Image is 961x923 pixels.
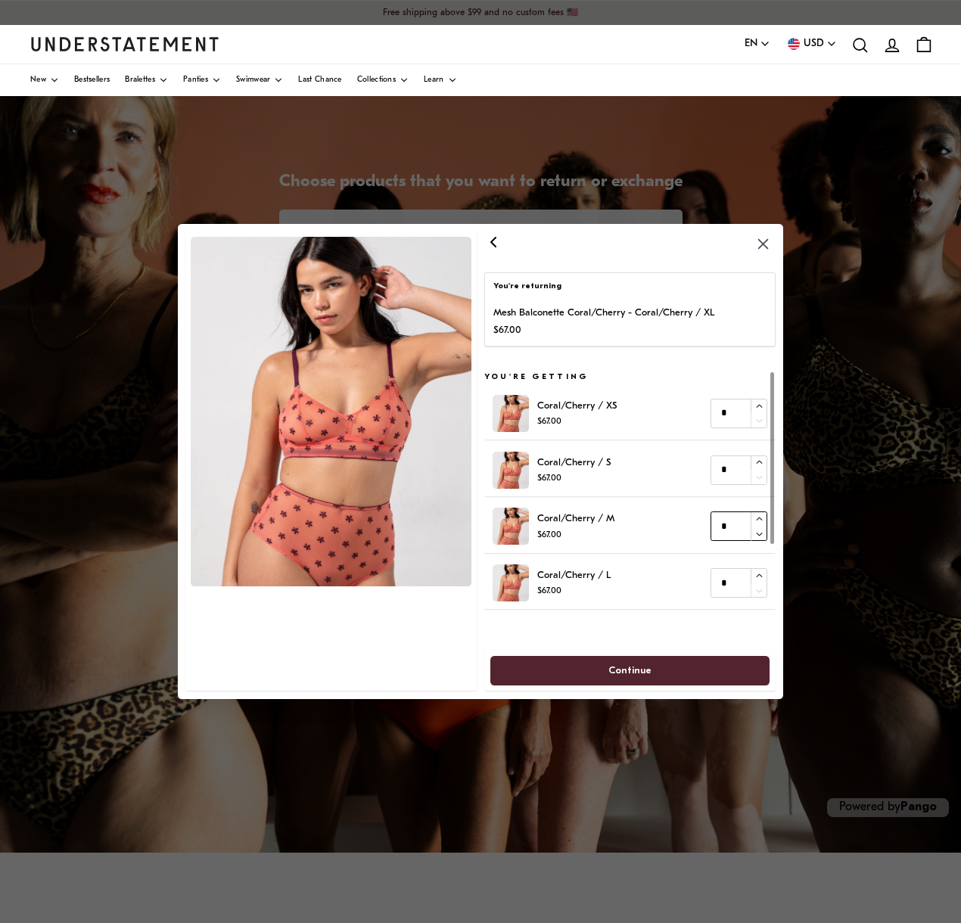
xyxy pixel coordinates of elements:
[30,64,59,96] a: New
[745,36,770,52] button: EN
[357,76,396,84] span: Collections
[537,398,617,414] p: Coral/Cherry / XS
[745,36,757,52] span: EN
[74,64,110,96] a: Bestsellers
[424,76,444,84] span: Learn
[125,64,168,96] a: Bralettes
[804,36,824,52] span: USD
[537,415,617,429] p: $67.00
[298,76,341,84] span: Last Chance
[537,511,614,527] p: Coral/Cherry / M
[424,64,457,96] a: Learn
[30,76,46,84] span: New
[183,76,208,84] span: Panties
[30,37,219,51] a: Understatement Homepage
[183,64,221,96] a: Panties
[493,322,714,338] p: $67.00
[298,64,341,96] a: Last Chance
[236,76,270,84] span: Swimwear
[74,76,110,84] span: Bestsellers
[493,306,714,322] p: Mesh Balconette Coral/Cherry - Coral/Cherry / XL
[608,657,652,685] span: Continue
[537,584,611,598] p: $67.00
[537,528,614,542] p: $67.00
[357,64,409,96] a: Collections
[537,471,611,486] p: $67.00
[493,452,530,489] img: CCME-BRA-017_cd5667aa-dff4-462f-8027-d3ef62175b9f.jpg
[493,508,530,545] img: CCME-BRA-017_cd5667aa-dff4-462f-8027-d3ef62175b9f.jpg
[493,281,767,293] p: You're returning
[191,237,471,586] img: CCME-BRA-017_cd5667aa-dff4-462f-8027-d3ef62175b9f.jpg
[493,564,530,601] img: CCME-BRA-017_cd5667aa-dff4-462f-8027-d3ef62175b9f.jpg
[537,567,611,583] p: Coral/Cherry / L
[785,36,837,52] button: USD
[125,76,155,84] span: Bralettes
[484,371,775,384] h5: You're getting
[236,64,283,96] a: Swimwear
[493,395,530,432] img: CCME-BRA-017_cd5667aa-dff4-462f-8027-d3ef62175b9f.jpg
[490,656,770,685] button: Continue
[537,455,611,471] p: Coral/Cherry / S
